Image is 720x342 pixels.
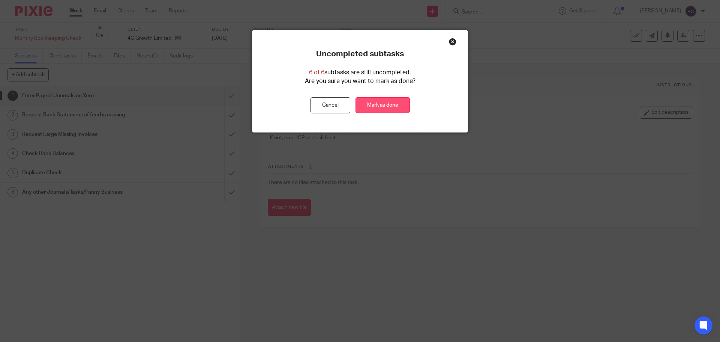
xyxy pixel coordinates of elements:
p: subtasks are still uncompleted. [309,68,411,77]
a: Mark as done [355,97,410,113]
button: Cancel [310,97,350,113]
div: Close this dialog window [449,38,456,45]
span: 6 of 6 [309,69,324,75]
p: Uncompleted subtasks [316,49,404,59]
p: Are you sure you want to mark as done? [305,77,415,86]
